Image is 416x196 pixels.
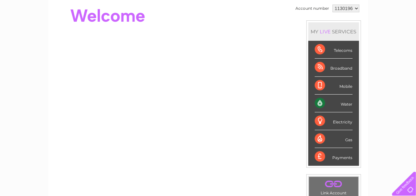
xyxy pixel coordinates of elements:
[315,77,353,95] div: Mobile
[318,28,333,32] a: Energy
[319,29,332,35] div: LIVE
[315,41,353,59] div: Telecoms
[311,179,357,190] a: .
[315,59,353,76] div: Broadband
[308,22,359,41] div: MY SERVICES
[302,28,315,32] a: Water
[315,112,353,130] div: Electricity
[315,148,353,166] div: Payments
[294,3,339,11] a: 0333 014 3131
[56,4,361,31] div: Clear Business is a trading name of Verastar Limited (registered in [GEOGRAPHIC_DATA] No. 3667643...
[294,3,331,14] td: Account number
[395,28,410,32] a: Log out
[315,95,353,112] div: Water
[336,28,356,32] a: Telecoms
[15,17,48,37] img: logo.png
[373,28,389,32] a: Contact
[315,130,353,148] div: Gas
[360,28,369,32] a: Blog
